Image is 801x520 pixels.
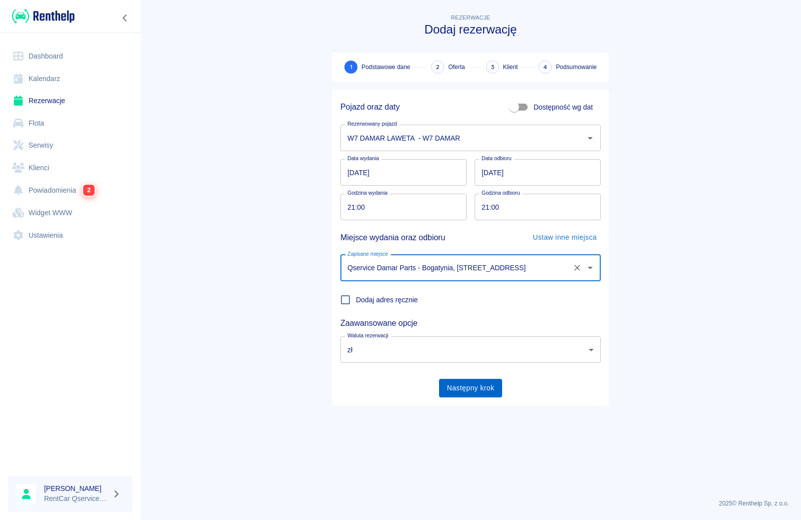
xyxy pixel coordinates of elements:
a: Rezerwacje [8,90,133,112]
button: Ustaw inne miejsca [529,228,601,247]
label: Rezerwowany pojazd [347,120,397,128]
h6: [PERSON_NAME] [44,483,108,493]
h5: Miejsce wydania oraz odbioru [340,229,445,247]
label: Godzina wydania [347,189,387,197]
span: 2 [83,185,95,196]
a: Klienci [8,157,133,179]
a: Renthelp logo [8,8,75,25]
span: 2 [436,62,440,73]
span: Klient [503,63,518,72]
button: Wyczyść [570,261,584,275]
span: Podsumowanie [556,63,597,72]
button: Następny krok [439,379,503,397]
h5: Pojazd oraz daty [340,102,399,112]
input: hh:mm [475,194,594,220]
a: Flota [8,112,133,135]
span: 4 [543,62,547,73]
span: 1 [350,62,352,73]
img: Renthelp logo [12,8,75,25]
span: 3 [491,62,495,73]
label: Godzina odbioru [482,189,520,197]
button: Zwiń nawigację [118,12,133,25]
label: Data odbioru [482,155,512,162]
a: Serwisy [8,134,133,157]
button: Otwórz [583,131,597,145]
label: Zapisane miejsce [347,250,388,258]
h5: Zaawansowane opcje [340,318,601,328]
span: Rezerwacje [451,15,490,21]
input: DD.MM.YYYY [475,159,601,186]
span: Dostępność wg dat [534,102,593,113]
a: Dashboard [8,45,133,68]
div: zł [340,336,601,363]
p: 2025 © Renthelp Sp. z o.o. [152,499,789,508]
button: Otwórz [583,261,597,275]
h3: Dodaj rezerwację [332,23,609,37]
a: Widget WWW [8,202,133,224]
span: Oferta [448,63,465,72]
label: Data wydania [347,155,379,162]
label: Waluta rezerwacji [347,332,388,339]
span: Dodaj adres ręcznie [356,295,418,305]
a: Powiadomienia2 [8,179,133,202]
span: Podstawowe dane [361,63,410,72]
input: DD.MM.YYYY [340,159,467,186]
a: Kalendarz [8,68,133,90]
a: Ustawienia [8,224,133,247]
input: hh:mm [340,194,460,220]
p: RentCar Qservice Damar Parts [44,493,108,504]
